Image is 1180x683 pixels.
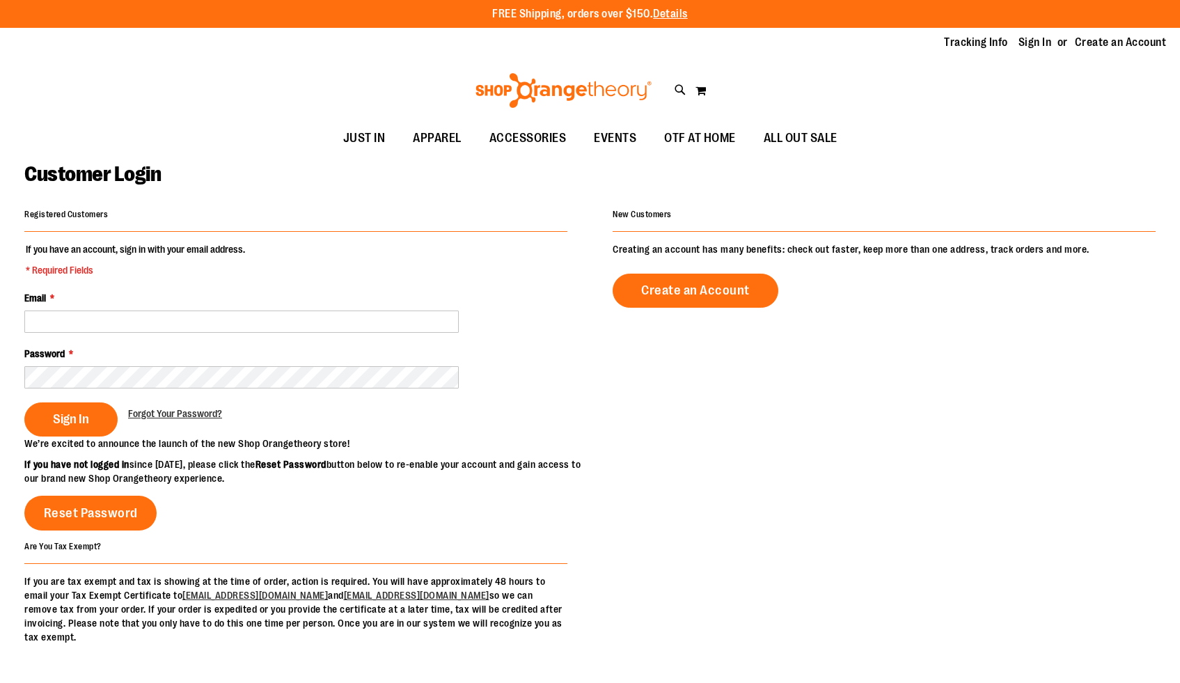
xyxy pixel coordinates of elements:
[613,210,672,219] strong: New Customers
[24,162,161,186] span: Customer Login
[24,459,129,470] strong: If you have not logged in
[24,210,108,219] strong: Registered Customers
[44,505,138,521] span: Reset Password
[343,123,386,154] span: JUST IN
[473,73,654,108] img: Shop Orangetheory
[255,459,327,470] strong: Reset Password
[24,574,567,644] p: If you are tax exempt and tax is showing at the time of order, action is required. You will have ...
[489,123,567,154] span: ACCESSORIES
[613,242,1156,256] p: Creating an account has many benefits: check out faster, keep more than one address, track orders...
[764,123,837,154] span: ALL OUT SALE
[128,407,222,421] a: Forgot Your Password?
[641,283,750,298] span: Create an Account
[24,496,157,531] a: Reset Password
[24,402,118,437] button: Sign In
[26,263,245,277] span: * Required Fields
[182,590,328,601] a: [EMAIL_ADDRESS][DOMAIN_NAME]
[53,411,89,427] span: Sign In
[1075,35,1167,50] a: Create an Account
[1018,35,1052,50] a: Sign In
[128,408,222,419] span: Forgot Your Password?
[664,123,736,154] span: OTF AT HOME
[24,541,102,551] strong: Are You Tax Exempt?
[613,274,778,308] a: Create an Account
[653,8,688,20] a: Details
[24,457,590,485] p: since [DATE], please click the button below to re-enable your account and gain access to our bran...
[413,123,462,154] span: APPAREL
[24,242,246,277] legend: If you have an account, sign in with your email address.
[24,437,590,450] p: We’re excited to announce the launch of the new Shop Orangetheory store!
[944,35,1008,50] a: Tracking Info
[492,6,688,22] p: FREE Shipping, orders over $150.
[24,348,65,359] span: Password
[24,292,46,304] span: Email
[594,123,636,154] span: EVENTS
[344,590,489,601] a: [EMAIL_ADDRESS][DOMAIN_NAME]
